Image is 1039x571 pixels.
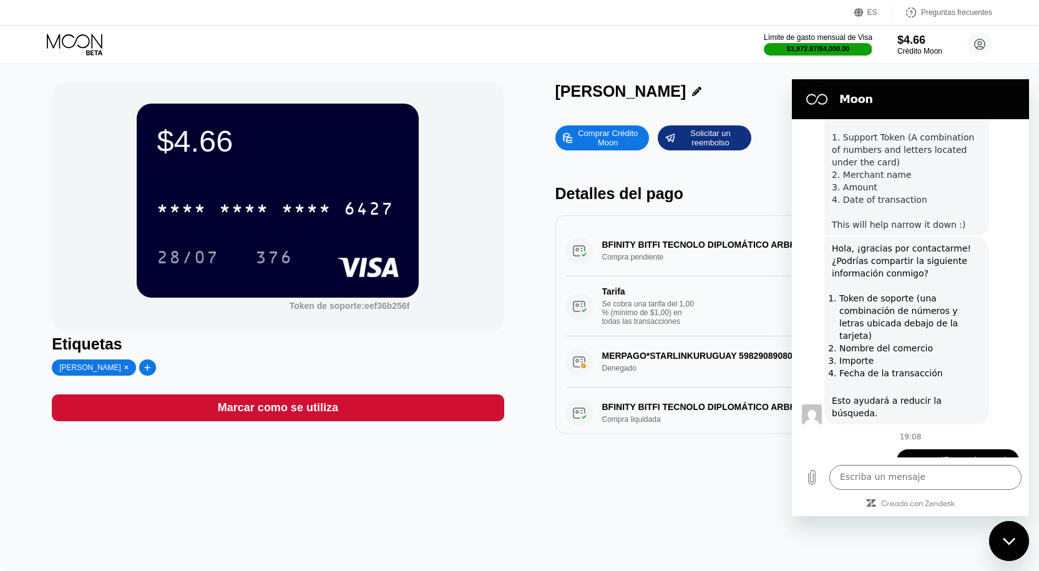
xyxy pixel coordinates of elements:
div: Límite de gasto mensual de Visa$3,972.87/$4,000.00 [764,33,872,56]
font: Se cobra una tarifa del 1,00 % (mínimo de $1,00) en todas las transacciones [602,300,694,326]
font: Marcar como se utiliza [218,401,338,414]
font: Token de soporte: [290,301,364,311]
font: $4.66 [157,124,233,158]
div: 376 [246,242,302,273]
iframe: Botón para iniciar la ventana de mensajería, conversación en curso [989,521,1029,561]
font: eef36b256f [364,301,409,311]
div: Token de soporte:eef36b256f [290,301,410,311]
font: $4,000.00 [819,45,850,52]
font: Solicitar un reembolso [690,129,733,147]
font: Tarifa [602,286,625,296]
font: $4.66 [897,34,925,46]
div: Marcar como se utiliza [52,394,504,421]
font: 28/07 [157,249,219,269]
font: Etiquetas [52,335,122,353]
font: / [817,45,819,52]
font: 376 [255,249,293,269]
font: Comprar Crédito Moon [578,129,640,147]
div: ES [854,6,892,19]
div: Comprar Crédito Moon [555,125,649,150]
iframe: Ventana de mensajería [792,79,1029,516]
div: Preguntas frecuentes [892,6,992,19]
div: 28/07 [147,242,228,273]
div: Solicitar un reembolso [658,125,751,150]
font: ES [867,8,877,17]
div: TarifaSe cobra una tarifa del 1,00 % (mínimo de $1,00) en todas las transacciones$1.00[DATE][PERS... [565,276,997,336]
font: Límite de gasto mensual de Visa [764,33,872,42]
font: [PERSON_NAME] [555,82,686,100]
font: Crédito Moon [897,47,942,56]
font: [PERSON_NAME] [59,363,121,372]
font: $3,972.87 [787,45,817,52]
font: Detalles del pago [555,185,684,202]
font: 6427 [344,200,394,220]
div: $4.66Crédito Moon [897,34,942,56]
font: Preguntas frecuentes [921,8,992,17]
